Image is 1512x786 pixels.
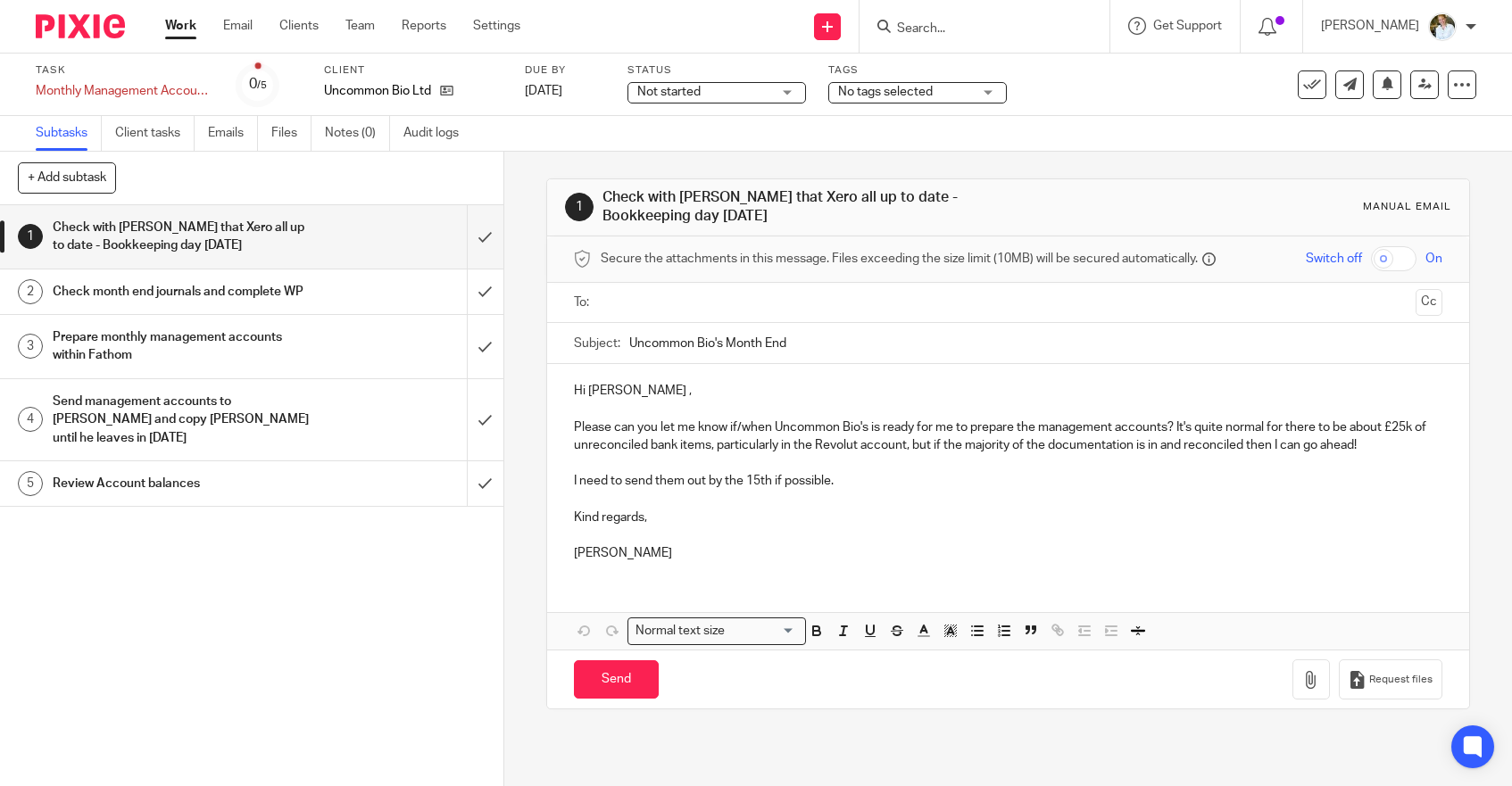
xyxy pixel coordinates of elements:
div: Search for option [627,617,806,645]
p: [PERSON_NAME] [1321,17,1419,35]
a: Files [271,116,312,151]
img: sarah-royle.jpg [1428,12,1457,41]
a: Email [223,17,253,35]
p: [PERSON_NAME] [574,544,1442,562]
div: 0 [249,74,267,95]
div: 2 [18,279,43,304]
p: Please can you let me know if/when Uncommon Bio's is ready for me to prepare the management accou... [574,418,1442,455]
a: Audit logs [403,116,472,151]
h1: Check with [PERSON_NAME] that Xero all up to date - Bookkeeping day [DATE] [602,188,1046,227]
label: Task [36,63,214,78]
a: Team [345,17,375,35]
h1: Review Account balances [53,470,317,497]
label: Due by [525,63,605,78]
a: Work [165,17,196,35]
label: Subject: [574,335,620,352]
label: Client [324,63,503,78]
div: Manual email [1363,200,1451,214]
span: On [1425,250,1442,268]
a: Subtasks [36,116,102,151]
p: Kind regards, [574,509,1442,526]
span: Not started [637,86,701,98]
div: 1 [18,224,43,249]
button: Request files [1339,659,1442,699]
div: 3 [18,334,43,359]
p: I need to send them out by the 15th if possible. [574,472,1442,490]
button: + Add subtask [18,162,116,193]
a: Clients [279,17,319,35]
input: Search [895,21,1056,37]
span: Secure the attachments in this message. Files exceeding the size limit (10MB) will be secured aut... [601,250,1198,268]
div: 1 [565,193,594,221]
span: Request files [1369,673,1433,687]
button: Cc [1416,289,1442,316]
label: Tags [828,63,1007,78]
input: Search for option [731,622,795,641]
span: Switch off [1306,250,1362,268]
img: Pixie [36,14,125,38]
div: Monthly Management Accounts - Uncommon Bio [36,82,214,100]
a: Settings [473,17,520,35]
small: /5 [257,80,267,90]
input: Send [574,660,659,699]
span: [DATE] [525,85,562,97]
label: To: [574,294,594,311]
span: No tags selected [838,86,933,98]
h1: Send management accounts to [PERSON_NAME] and copy [PERSON_NAME] until he leaves in [DATE] [53,388,317,451]
h1: Check with [PERSON_NAME] that Xero all up to date - Bookkeeping day [DATE] [53,214,317,260]
p: Uncommon Bio Ltd [324,82,431,100]
a: Client tasks [115,116,195,151]
a: Notes (0) [325,116,390,151]
div: 4 [18,407,43,432]
div: 5 [18,471,43,496]
a: Reports [402,17,446,35]
a: Emails [208,116,258,151]
label: Status [627,63,806,78]
span: Normal text size [632,622,729,641]
h1: Check month end journals and complete WP [53,278,317,305]
span: Get Support [1153,20,1222,32]
h1: Prepare monthly management accounts within Fathom [53,324,317,369]
p: Hi [PERSON_NAME] , [574,382,1442,400]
